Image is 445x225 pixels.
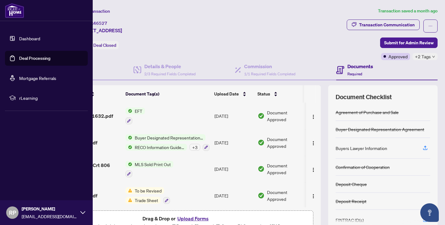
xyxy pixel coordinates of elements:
[336,198,367,205] div: Deposit Receipt
[267,162,305,176] span: Document Approved
[93,42,116,48] span: Deal Closed
[123,85,212,103] th: Document Tag(s)
[93,20,107,26] span: 46527
[77,41,119,49] div: Status:
[308,111,318,121] button: Logo
[212,129,255,156] td: [DATE]
[19,95,83,101] span: rLearning
[125,187,170,204] button: Status IconTo be RevisedStatus IconTrade Sheet
[132,134,206,141] span: Buyer Designated Representation Agreement
[189,144,200,151] div: + 3
[144,72,196,76] span: 2/3 Required Fields Completed
[77,27,122,34] span: [STREET_ADDRESS]
[347,20,420,30] button: Transaction Communication
[378,7,438,15] article: Transaction saved a month ago
[311,141,316,146] img: Logo
[244,63,295,70] h4: Commission
[308,138,318,148] button: Logo
[336,109,399,116] div: Agreement of Purchase and Sale
[132,144,187,151] span: RECO Information Guide (Buyer)
[257,90,270,97] span: Status
[258,192,265,199] img: Document Status
[428,24,433,28] span: ellipsis
[19,36,40,41] a: Dashboard
[267,189,305,202] span: Document Approved
[267,136,305,149] span: Document Approved
[132,187,164,194] span: To be Revised
[311,114,316,119] img: Logo
[125,134,132,141] img: Status Icon
[212,85,255,103] th: Upload Date
[388,53,408,60] span: Approved
[9,208,16,217] span: RP
[258,113,265,119] img: Document Status
[125,108,145,124] button: Status IconEFT
[380,37,438,48] button: Submit for Admin Review
[132,108,145,114] span: EFT
[125,161,132,168] img: Status Icon
[255,85,307,103] th: Status
[212,103,255,129] td: [DATE]
[336,126,424,133] div: Buyer Designated Representation Agreement
[244,72,295,76] span: 1/1 Required Fields Completed
[144,63,196,70] h4: Details & People
[142,214,210,223] span: Drag & Drop or
[125,161,173,178] button: Status IconMLS Sold Print Out
[359,20,415,30] div: Transaction Communication
[258,139,265,146] img: Document Status
[311,167,316,172] img: Logo
[19,55,50,61] a: Deal Processing
[212,182,255,209] td: [DATE]
[214,90,239,97] span: Upload Date
[125,134,210,151] button: Status IconBuyer Designated Representation AgreementStatus IconRECO Information Guide (Buyer)+3
[19,75,56,81] a: Mortgage Referrals
[258,165,265,172] img: Document Status
[176,214,210,223] button: Upload Forms
[347,72,362,76] span: Required
[336,164,390,170] div: Confirmation of Cooperation
[22,205,77,212] span: [PERSON_NAME]
[420,203,439,222] button: Open asap
[132,161,173,168] span: MLS Sold Print Out
[415,53,431,60] span: +2 Tags
[125,144,132,151] img: Status Icon
[336,93,392,101] span: Document Checklist
[267,109,305,123] span: Document Approved
[311,194,316,199] img: Logo
[125,108,132,114] img: Status Icon
[125,187,132,194] img: Status Icon
[432,55,435,58] span: down
[5,3,24,18] img: logo
[125,197,132,204] img: Status Icon
[212,156,255,183] td: [DATE]
[308,191,318,201] button: Logo
[347,63,373,70] h4: Documents
[308,164,318,174] button: Logo
[336,181,367,187] div: Deposit Cheque
[336,145,387,152] div: Buyers Lawyer Information
[132,197,161,204] span: Trade Sheet
[77,8,110,14] span: View Transaction
[336,217,364,223] div: FINTRAC ID(s)
[22,213,77,220] span: [EMAIL_ADDRESS][DOMAIN_NAME]
[384,38,434,48] span: Submit for Admin Review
